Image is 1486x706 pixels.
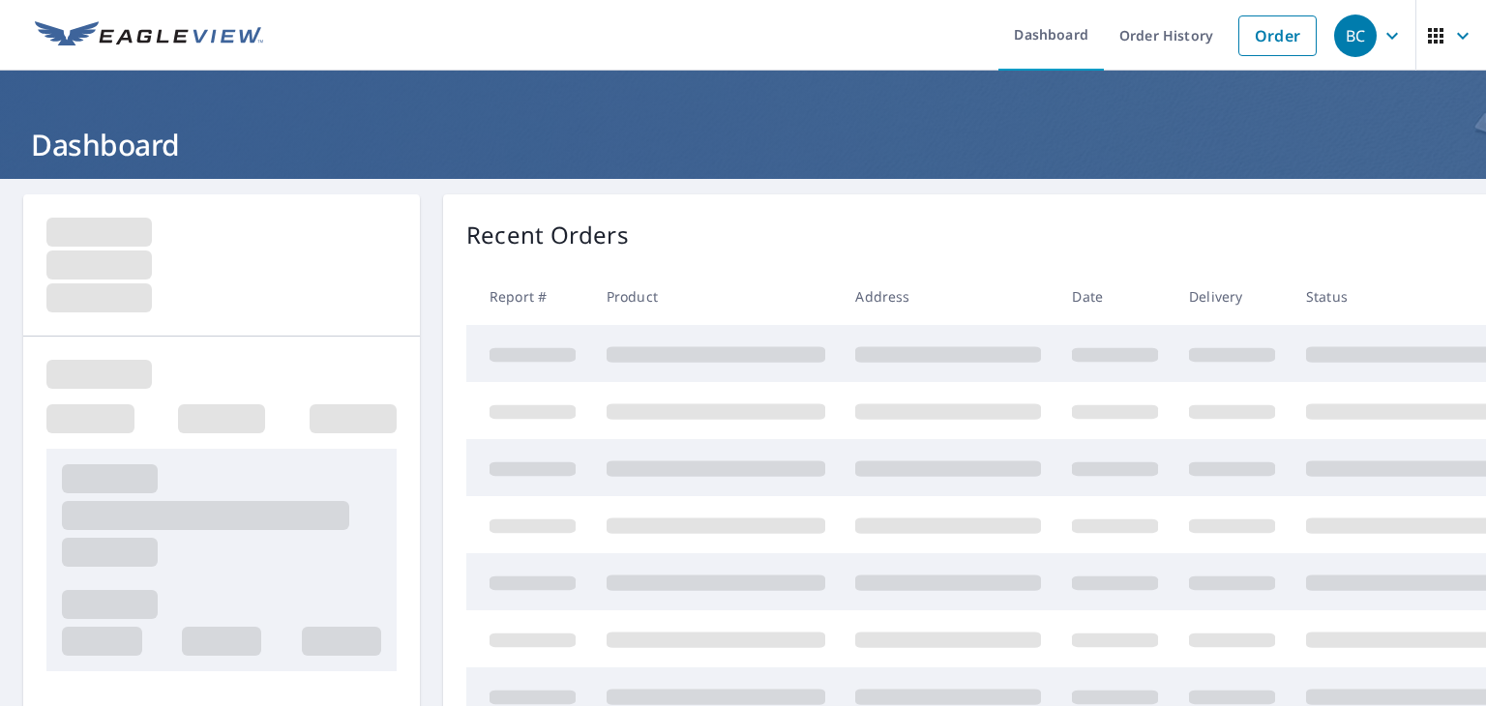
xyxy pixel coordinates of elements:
img: EV Logo [35,21,263,50]
th: Date [1056,268,1174,325]
th: Address [840,268,1056,325]
th: Product [591,268,841,325]
p: Recent Orders [466,218,629,252]
th: Report # [466,268,591,325]
h1: Dashboard [23,125,1463,164]
div: BC [1334,15,1377,57]
a: Order [1238,15,1317,56]
th: Delivery [1174,268,1291,325]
